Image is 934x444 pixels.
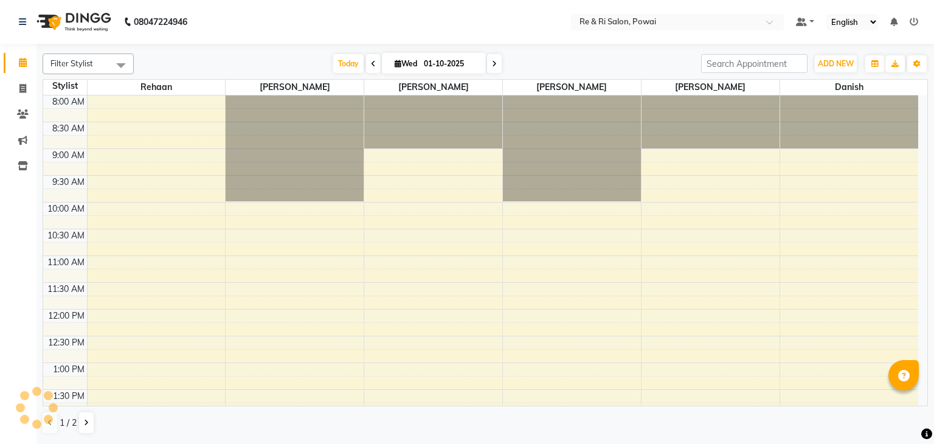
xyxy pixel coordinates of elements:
div: 10:00 AM [45,203,87,215]
div: 10:30 AM [45,229,87,242]
span: Rehaan [88,80,226,95]
span: Wed [392,59,420,68]
div: 9:00 AM [50,149,87,162]
div: 12:00 PM [46,310,87,322]
button: ADD NEW [815,55,857,72]
div: 1:30 PM [50,390,87,403]
div: 8:30 AM [50,122,87,135]
div: 12:30 PM [46,336,87,349]
span: [PERSON_NAME] [364,80,502,95]
div: 8:00 AM [50,95,87,108]
div: 11:30 AM [45,283,87,296]
input: 2025-10-01 [420,55,481,73]
span: [PERSON_NAME] [503,80,641,95]
span: [PERSON_NAME] [642,80,780,95]
div: 11:00 AM [45,256,87,269]
img: logo [31,5,114,39]
input: Search Appointment [701,54,808,73]
span: Danish [780,80,918,95]
div: 9:30 AM [50,176,87,189]
b: 08047224946 [134,5,187,39]
div: Stylist [43,80,87,92]
div: 1:00 PM [50,363,87,376]
span: Today [333,54,364,73]
span: ADD NEW [818,59,854,68]
span: [PERSON_NAME] [226,80,364,95]
span: 1 / 2 [60,417,77,429]
span: Filter Stylist [50,58,93,68]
